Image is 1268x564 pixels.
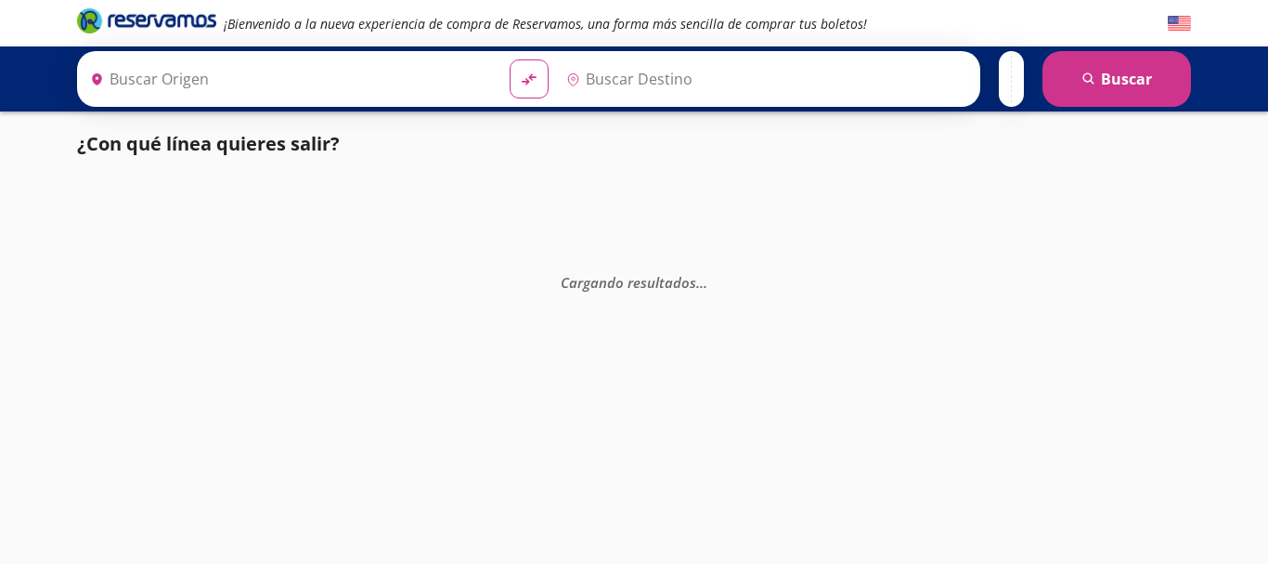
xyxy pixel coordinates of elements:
[700,272,704,291] span: .
[224,15,867,33] em: ¡Bienvenido a la nueva experiencia de compra de Reservamos, una forma más sencilla de comprar tus...
[83,56,495,102] input: Buscar Origen
[77,7,216,34] i: Brand Logo
[77,7,216,40] a: Brand Logo
[561,272,707,291] em: Cargando resultados
[559,56,971,102] input: Buscar Destino
[1042,51,1191,107] button: Buscar
[704,272,707,291] span: .
[696,272,700,291] span: .
[77,130,340,158] p: ¿Con qué línea quieres salir?
[1168,12,1191,35] button: English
